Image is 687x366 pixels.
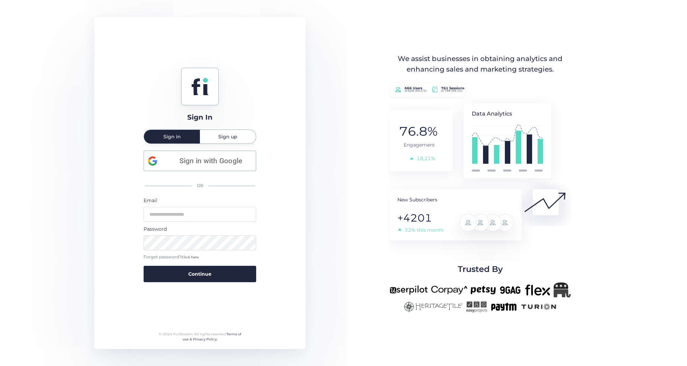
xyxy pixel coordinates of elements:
tspan: of 768 (99.1%) [441,89,463,92]
img: Republicanlogo-bw.png [554,283,571,298]
img: corpay-new.png [431,283,467,298]
tspan: +4201 [397,212,432,224]
tspan: Data Analytics [472,110,512,117]
tspan: of 668 (90.0 %) [404,89,426,92]
div: Forgot password? [144,254,256,260]
span: Sign in with Google [170,155,252,167]
tspan: 18,21% [416,155,435,161]
div: OR [144,179,256,193]
tspan: Engagement [404,142,435,148]
div: Email [144,197,256,204]
div: We assist businesses in obtaining analytics and enhancing sales and marketing strategies. [390,54,570,75]
tspan: 32% this month [405,227,443,233]
span: Click here [181,255,199,259]
div: Password [144,225,256,233]
img: flex-new.png [525,283,550,298]
img: easyprojects-new.png [466,301,487,312]
tspan: New Subscribers [397,196,437,202]
tspan: 76.8% [399,123,438,138]
img: userpilot-new.png [390,283,428,298]
div: © 2024 FullSession. All rights reserved. [156,332,244,342]
span: Sign in [163,134,181,139]
img: paytm-new.png [491,301,517,312]
span: Continue [188,270,211,278]
span: Trusted By [458,263,503,276]
tspan: 666 Users [404,86,422,90]
img: heritagetile-new.png [403,301,463,312]
span: Sign up [218,134,237,139]
img: petsy-new.png [471,283,496,298]
img: 9gag-new.png [499,283,522,298]
div: Sign In [187,112,213,123]
button: Continue [144,266,256,282]
img: turion-new.png [520,301,557,312]
a: Terms of use & Privacy Policy. [182,332,241,342]
tspan: 761 Sessions [441,86,465,90]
